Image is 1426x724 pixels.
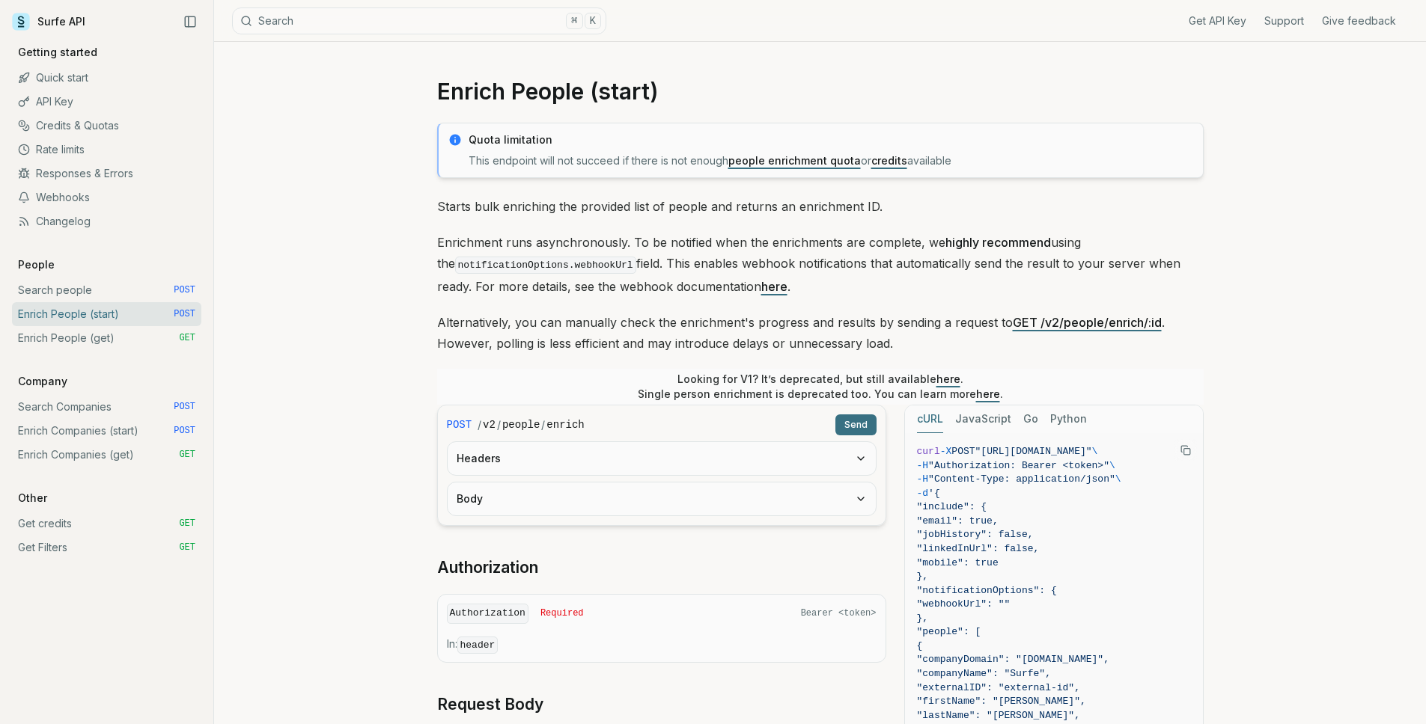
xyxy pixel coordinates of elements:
span: Required [540,607,584,619]
a: Get Filters GET [12,536,201,559]
p: Looking for V1? It’s deprecated, but still available . Single person enrichment is deprecated too... [638,372,1003,402]
span: "notificationOptions": { [917,585,1057,596]
button: Copy Text [1174,439,1197,461]
span: '{ [928,488,940,499]
p: Enrichment runs asynchronously. To be notified when the enrichments are complete, we using the fi... [437,232,1204,297]
span: GET [179,332,195,344]
span: GET [179,518,195,530]
a: Rate limits [12,138,201,162]
span: "linkedInUrl": false, [917,543,1040,554]
span: "firstName": "[PERSON_NAME]", [917,696,1086,707]
p: In: [447,636,877,653]
button: cURL [917,405,943,433]
span: "webhookUrl": "" [917,598,1011,610]
button: Go [1023,405,1038,433]
a: here [936,372,960,385]
button: Headers [448,442,876,475]
span: -d [917,488,929,499]
a: Search Companies POST [12,395,201,419]
span: -H [917,460,929,471]
span: "email": true, [917,515,999,527]
a: Get API Key [1189,13,1246,28]
span: POST [174,284,195,296]
span: "companyName": "Surfe", [917,668,1051,679]
button: Python [1050,405,1087,433]
a: Credits & Quotas [12,114,201,138]
span: "Authorization: Bearer <token>" [928,460,1109,471]
span: }, [917,571,929,582]
span: POST [174,308,195,320]
p: Getting started [12,45,103,60]
span: -H [917,473,929,485]
a: people enrichment quota [728,154,861,167]
span: POST [174,425,195,437]
p: Starts bulk enriching the provided list of people and returns an enrichment ID. [437,196,1204,217]
strong: highly recommend [945,235,1051,250]
code: Authorization [447,604,528,624]
span: "mobile": true [917,557,999,568]
p: People [12,257,61,272]
span: -X [940,446,952,457]
span: / [497,417,501,432]
a: here [976,387,1000,400]
code: people [502,417,540,432]
button: Send [835,414,877,435]
span: \ [1109,460,1115,471]
a: Search people POST [12,278,201,302]
a: Webhooks [12,185,201,209]
p: Other [12,491,53,506]
span: "externalID": "external-id", [917,682,1080,693]
span: POST [447,417,472,432]
span: POST [174,401,195,413]
a: Authorization [437,557,538,578]
span: POST [951,446,975,457]
code: notificationOptions.webhookUrl [455,257,636,274]
a: Give feedback [1322,13,1396,28]
span: "[URL][DOMAIN_NAME]" [975,446,1092,457]
span: "jobHistory": false, [917,529,1034,540]
p: Alternatively, you can manually check the enrichment's progress and results by sending a request ... [437,312,1204,354]
span: / [478,417,481,432]
button: Search⌘K [232,7,606,34]
span: Bearer <token> [801,607,877,619]
code: v2 [483,417,496,432]
a: Get credits GET [12,512,201,536]
h1: Enrich People (start) [437,78,1204,105]
a: Request Body [437,694,543,715]
a: Changelog [12,209,201,233]
span: "Content-Type: application/json" [928,473,1115,485]
p: This endpoint will not succeed if there is not enough or available [469,153,1194,168]
span: "lastName": "[PERSON_NAME]", [917,710,1080,721]
span: / [541,417,545,432]
a: credits [871,154,907,167]
kbd: ⌘ [566,13,582,29]
code: header [457,636,499,654]
a: Support [1264,13,1304,28]
kbd: K [585,13,601,29]
button: JavaScript [955,405,1011,433]
span: curl [917,446,940,457]
a: GET /v2/people/enrich/:id [1013,315,1162,330]
span: "include": { [917,501,987,512]
a: Enrich Companies (start) POST [12,419,201,443]
a: Responses & Errors [12,162,201,185]
p: Company [12,374,73,389]
span: \ [1115,473,1121,485]
button: Collapse Sidebar [179,10,201,33]
a: Enrich Companies (get) GET [12,443,201,467]
a: Quick start [12,66,201,90]
span: { [917,640,923,651]
span: "people": [ [917,626,981,637]
code: enrich [546,417,584,432]
span: "companyDomain": "[DOMAIN_NAME]", [917,654,1109,665]
p: Quota limitation [469,132,1194,147]
a: API Key [12,90,201,114]
a: here [761,279,787,294]
a: Enrich People (start) POST [12,302,201,326]
span: GET [179,542,195,553]
span: }, [917,613,929,624]
a: Enrich People (get) GET [12,326,201,350]
a: Surfe API [12,10,85,33]
span: GET [179,449,195,461]
span: \ [1092,446,1098,457]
